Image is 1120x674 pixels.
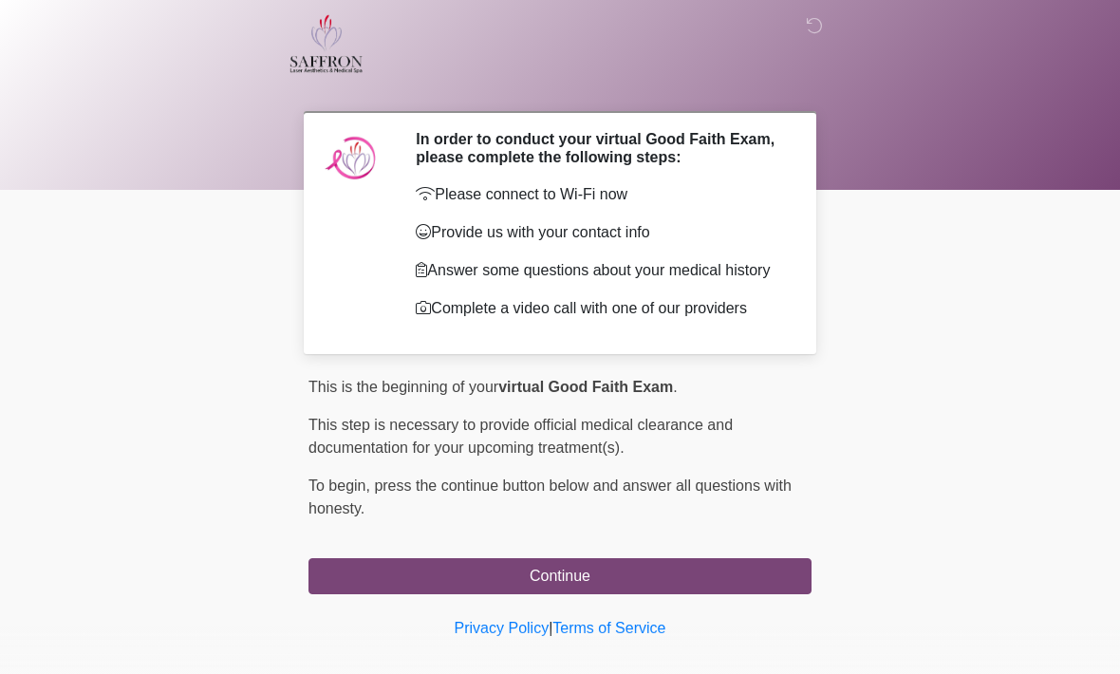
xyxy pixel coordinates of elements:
p: Complete a video call with one of our providers [416,297,783,320]
a: Terms of Service [552,620,665,636]
span: This step is necessary to provide official medical clearance and documentation for your upcoming ... [308,417,733,456]
button: Continue [308,558,812,594]
span: press the continue button below and answer all questions with honesty. [308,477,792,516]
span: To begin, [308,477,374,494]
p: Please connect to Wi-Fi now [416,183,783,206]
img: Saffron Laser Aesthetics and Medical Spa Logo [289,14,364,73]
a: Privacy Policy [455,620,550,636]
img: Agent Avatar [323,130,380,187]
span: This is the beginning of your [308,379,498,395]
a: | [549,620,552,636]
p: Answer some questions about your medical history [416,259,783,282]
strong: virtual Good Faith Exam [498,379,673,395]
p: Provide us with your contact info [416,221,783,244]
span: . [673,379,677,395]
h2: In order to conduct your virtual Good Faith Exam, please complete the following steps: [416,130,783,166]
